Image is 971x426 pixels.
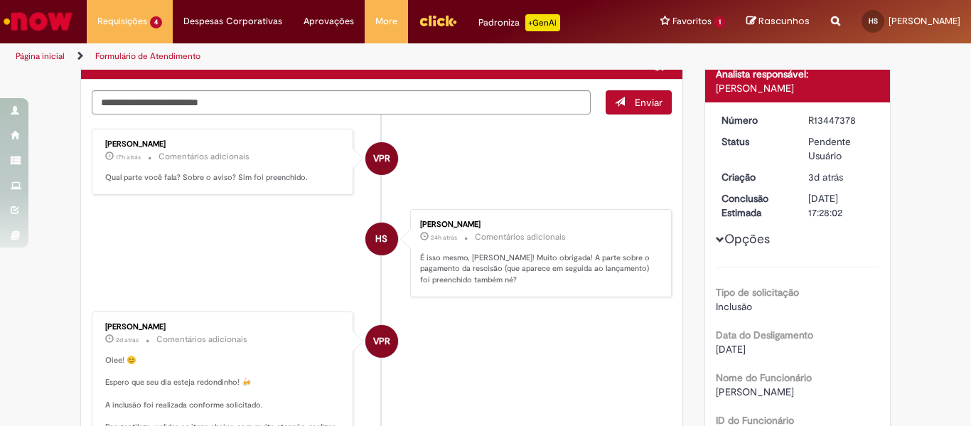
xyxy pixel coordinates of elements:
span: Despesas Corporativas [183,14,282,28]
div: [PERSON_NAME] [105,323,342,331]
div: Pendente Usuário [808,134,874,163]
img: ServiceNow [1,7,75,36]
div: [DATE] 17:28:02 [808,191,874,220]
div: Vanessa Paiva Ribeiro [365,325,398,358]
div: Vanessa Paiva Ribeiro [365,142,398,175]
dt: Status [711,134,798,149]
b: Nome do Funcionário [716,371,812,384]
img: click_logo_yellow_360x200.png [419,10,457,31]
span: [PERSON_NAME] [716,385,794,398]
span: Favoritos [672,14,712,28]
b: Data do Desligamento [716,329,813,341]
span: More [375,14,397,28]
span: 1 [714,16,725,28]
small: Comentários adicionais [159,151,250,163]
span: 24h atrás [431,233,457,242]
div: R13447378 [808,113,874,127]
span: Enviar [635,96,662,109]
div: Padroniza [478,14,560,31]
span: 4 [150,16,162,28]
span: VPR [373,142,390,176]
div: [PERSON_NAME] [420,220,657,229]
a: Página inicial [16,50,65,62]
a: Formulário de Atendimento [95,50,200,62]
p: Qual parte você fala? Sobre o aviso? Sim foi preenchido. [105,172,342,183]
span: Aprovações [304,14,354,28]
dt: Número [711,113,798,127]
div: 26/08/2025 10:22:12 [808,170,874,184]
div: Analista responsável: [716,67,880,81]
span: HS [869,16,878,26]
span: VPR [373,324,390,358]
small: Comentários adicionais [156,334,247,346]
span: [DATE] [716,343,746,356]
small: Comentários adicionais [475,231,566,243]
div: [PERSON_NAME] [716,81,880,95]
button: Adicionar anexos [653,53,672,72]
time: 28/08/2025 08:35:54 [431,233,457,242]
span: 3d atrás [808,171,843,183]
span: Inclusão [716,300,752,313]
ul: Trilhas de página [11,43,637,70]
span: [PERSON_NAME] [889,15,960,27]
p: É isso mesmo, [PERSON_NAME]! Muito obrigada! A parte sobre o pagamento da rescisão (que aparece e... [420,252,657,286]
div: Hallana Costa De Souza [365,223,398,255]
button: Enviar [606,90,672,115]
time: 27/08/2025 10:52:05 [116,336,139,344]
dt: Conclusão Estimada [711,191,798,220]
div: [PERSON_NAME] [105,140,342,149]
span: Requisições [97,14,147,28]
span: HS [375,222,387,256]
a: Rascunhos [746,15,810,28]
span: 17h atrás [116,153,141,161]
time: 28/08/2025 15:52:27 [116,153,141,161]
textarea: Digite sua mensagem aqui... [92,90,591,115]
p: +GenAi [525,14,560,31]
time: 26/08/2025 10:22:12 [808,171,843,183]
b: Tipo de solicitação [716,286,799,299]
span: Rascunhos [758,14,810,28]
span: 2d atrás [116,336,139,344]
dt: Criação [711,170,798,184]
